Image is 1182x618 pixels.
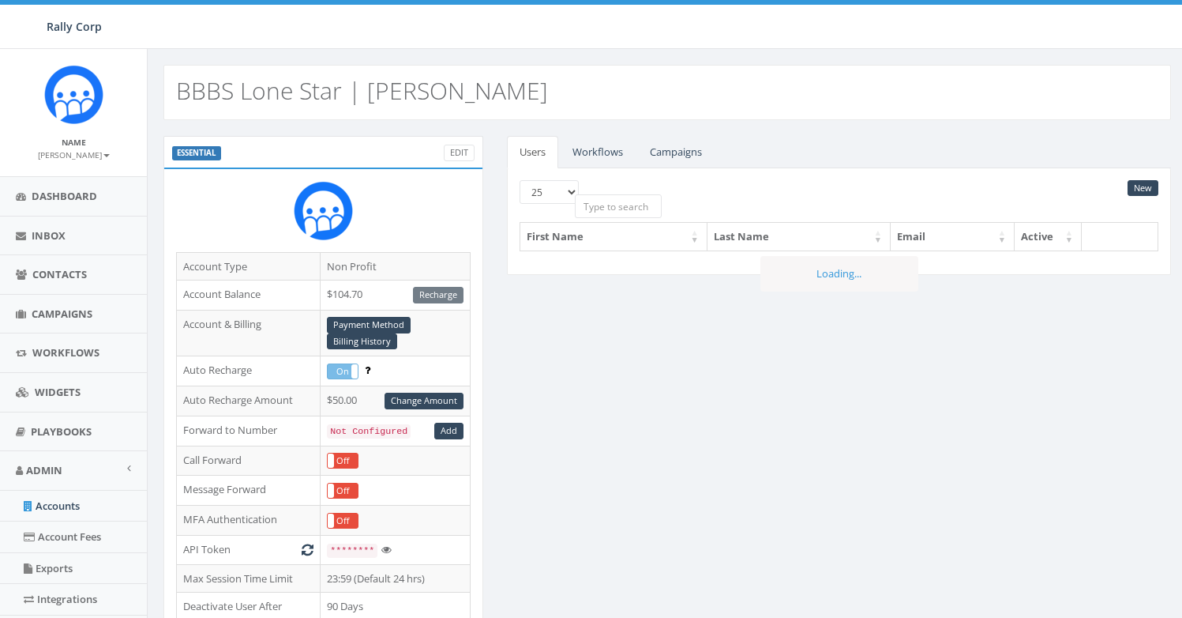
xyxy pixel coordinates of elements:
[32,189,97,203] span: Dashboard
[385,393,463,409] a: Change Amount
[444,145,475,161] a: Edit
[31,424,92,439] span: Playbooks
[575,194,662,218] input: Type to search
[520,223,707,251] th: First Name
[321,564,471,593] td: 23:59 (Default 24 hrs)
[560,136,636,168] a: Workflows
[327,453,358,469] div: OnOff
[32,307,92,321] span: Campaigns
[891,223,1015,251] th: Email
[177,564,321,593] td: Max Session Time Limit
[327,513,358,529] div: OnOff
[327,364,358,380] div: OnOff
[62,137,86,148] small: Name
[47,19,102,34] span: Rally Corp
[35,385,81,399] span: Widgets
[365,363,370,377] span: Enable to prevent campaign failure.
[707,223,891,251] th: Last Name
[328,514,358,529] label: Off
[38,149,110,160] small: [PERSON_NAME]
[327,424,411,439] code: Not Configured
[177,416,321,446] td: Forward to Number
[177,506,321,536] td: MFA Authentication
[507,136,558,168] a: Users
[321,386,471,416] td: $50.00
[434,423,463,439] a: Add
[302,545,313,555] i: Generate New Token
[177,281,321,311] td: Account Balance
[177,446,321,476] td: Call Forward
[328,364,358,379] label: On
[177,310,321,356] td: Account & Billing
[294,181,353,240] img: Rally_Corp_Icon_1.png
[328,484,358,499] label: Off
[1128,180,1158,197] a: New
[321,252,471,281] td: Non Profit
[327,317,411,333] a: Payment Method
[32,345,99,360] span: Workflows
[328,454,358,469] label: Off
[1015,223,1082,251] th: Active
[177,252,321,281] td: Account Type
[760,256,918,292] div: Loading...
[32,267,87,281] span: Contacts
[38,147,110,161] a: [PERSON_NAME]
[26,463,62,477] span: Admin
[172,146,221,160] label: ESSENTIAL
[44,65,103,124] img: Icon_1.png
[637,136,715,168] a: Campaigns
[177,386,321,416] td: Auto Recharge Amount
[176,77,548,104] h2: BBBS Lone Star | [PERSON_NAME]
[177,356,321,386] td: Auto Recharge
[327,333,397,350] a: Billing History
[321,281,471,311] td: $104.70
[32,228,66,243] span: Inbox
[177,536,321,565] td: API Token
[177,476,321,506] td: Message Forward
[327,483,358,499] div: OnOff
